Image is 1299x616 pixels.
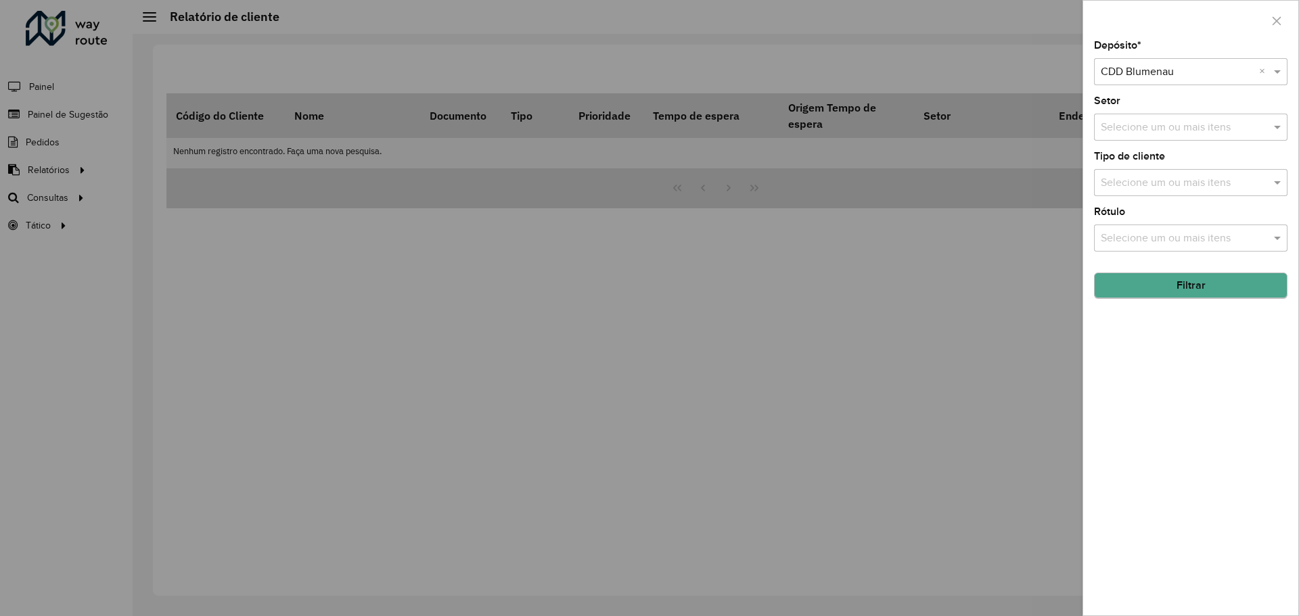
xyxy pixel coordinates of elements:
[1094,204,1125,220] label: Rótulo
[1259,64,1271,80] span: Clear all
[1094,273,1287,298] button: Filtrar
[1094,37,1141,53] label: Depósito
[1094,148,1165,164] label: Tipo de cliente
[1094,93,1120,109] label: Setor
